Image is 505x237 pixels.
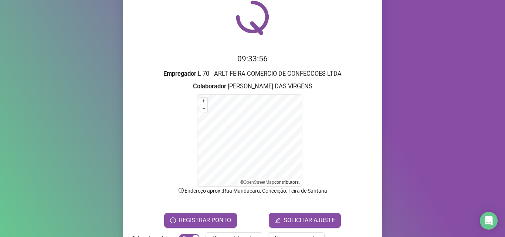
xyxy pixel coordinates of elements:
[237,54,268,63] time: 09:33:56
[193,83,226,90] strong: Colaborador
[284,216,335,225] span: SOLICITAR AJUSTE
[240,180,300,185] li: © contributors.
[275,217,281,223] span: edit
[132,69,373,79] h3: : L 70 - ARLT FEIRA COMERCIO DE CONFECCOES LTDA
[132,187,373,195] p: Endereço aprox. : Rua Mandacaru, Conceição, Feira de Santana
[480,212,498,230] div: Open Intercom Messenger
[164,213,237,228] button: REGISTRAR PONTO
[244,180,274,185] a: OpenStreetMap
[269,213,341,228] button: editSOLICITAR AJUSTE
[178,187,184,194] span: info-circle
[200,98,207,105] button: +
[200,105,207,112] button: –
[179,216,231,225] span: REGISTRAR PONTO
[236,0,269,35] img: QRPoint
[170,217,176,223] span: clock-circle
[163,70,196,77] strong: Empregador
[132,82,373,91] h3: : [PERSON_NAME] DAS VIRGENS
